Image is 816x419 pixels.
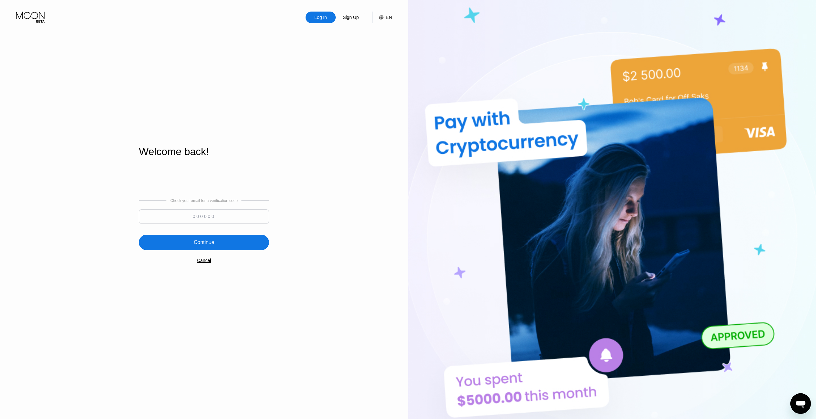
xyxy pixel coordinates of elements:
[306,12,336,23] div: Log In
[336,12,366,23] div: Sign Up
[170,198,238,203] div: Check your email for a verification code
[139,209,269,224] input: 000000
[194,239,214,246] div: Continue
[197,258,211,263] div: Cancel
[790,393,811,414] iframe: Button to launch messaging window
[139,146,269,158] div: Welcome back!
[139,235,269,250] div: Continue
[342,14,359,21] div: Sign Up
[314,14,328,21] div: Log In
[386,15,392,20] div: EN
[372,12,392,23] div: EN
